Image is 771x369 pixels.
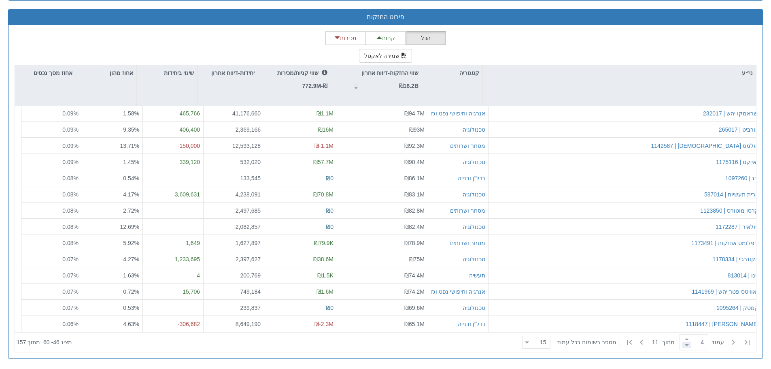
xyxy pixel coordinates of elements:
div: 0.07% [25,255,79,263]
div: 0.08% [25,206,79,214]
div: 0.09% [25,109,79,117]
button: טכנולוגיה [463,158,485,166]
div: 12,593,128 [207,141,261,149]
button: נדל"ן ובנייה [458,174,485,182]
div: טכנולוגיה [463,303,485,311]
div: 8,649,190 [207,320,261,328]
div: 4.27 % [85,255,139,263]
h3: פירוט החזקות [15,13,756,21]
span: ₪82.8M [404,207,425,213]
span: ₪-2.3M [314,320,333,327]
div: 2,397,627 [207,255,261,263]
div: [PERSON_NAME] | 1118447 [686,320,759,328]
span: ₪1.6M [316,288,333,294]
button: מסחר ושרותים [450,239,485,247]
div: 15,706 [146,287,200,295]
button: טכנולוגיה [463,255,485,263]
span: ₪78.9M [404,239,425,246]
div: 339,120 [146,158,200,166]
div: 4 [146,271,200,279]
div: טכנולוגיה [463,222,485,230]
div: 3,609,631 [146,190,200,198]
button: דיפלומט אחזקות | 1173491 [691,239,759,247]
button: אורביט | 265017 [719,125,759,133]
span: ₪93M [409,126,425,132]
div: 0.53 % [85,303,139,311]
span: ₪94.7M [404,110,425,116]
div: 749,184 [207,287,261,295]
span: ₪79.9K [314,239,333,246]
span: ‏עמוד [712,338,724,346]
div: 465,766 [146,109,200,117]
span: ₪0 [326,304,333,311]
button: ארית תעשיות | 587014 [704,190,759,198]
div: 12.69 % [85,222,139,230]
button: קמטק | 1095264 [716,303,759,311]
button: נאוויטס פטר יהש | 1141969 [692,287,759,295]
div: 4.63 % [85,320,139,328]
p: שווי קניות/מכירות [277,68,327,77]
div: 239,837 [207,303,261,311]
p: יחידות-דיווח אחרון [211,68,255,77]
span: ₪16M [318,126,333,132]
button: ישראמקו יהש | 232017 [703,109,759,117]
span: ₪0 [326,207,333,213]
div: 1.63 % [85,271,139,279]
button: נדל"ן ובנייה [458,320,485,328]
button: סנו | 813014 [728,271,759,279]
span: ₪90.4M [404,158,425,165]
div: -150,000 [146,141,200,149]
div: טכנולוגיה [463,125,485,133]
button: מסחר ושרותים [450,141,485,149]
div: 0.07% [25,287,79,295]
button: אקונרג'י | 1178334 [712,255,759,263]
div: 2.72 % [85,206,139,214]
span: ₪82.4M [404,223,425,230]
span: ‏מספר רשומות בכל עמוד [557,338,616,346]
span: ₪75M [409,256,425,262]
span: ₪86.1M [404,175,425,181]
button: נאייקס | 1175116 [716,158,759,166]
span: 11 [652,338,662,346]
div: 0.09% [25,141,79,149]
div: 0.08% [25,174,79,182]
button: ביג | 1097260 [725,174,759,182]
div: קרסו מוטורס | 1123850 [700,206,759,214]
div: 0.08% [25,239,79,247]
span: ₪74.4M [404,272,425,278]
div: 4,238,091 [207,190,261,198]
div: 0.72 % [85,287,139,295]
div: 0.08% [25,222,79,230]
div: 2,082,857 [207,222,261,230]
div: 9.35 % [85,125,139,133]
button: תעשיה [469,271,485,279]
button: אנרגיה וחיפושי נפט וגז [431,109,485,117]
div: 0.08% [25,190,79,198]
p: שינוי ביחידות [164,68,194,77]
p: אחוז מהון [110,68,133,77]
div: 2,497,685 [207,206,261,214]
button: סולאיר | 1172287 [716,222,759,230]
div: 1.45 % [85,158,139,166]
div: 1,627,897 [207,239,261,247]
span: ₪1.5K [317,272,333,278]
button: הכל [406,31,446,45]
button: טכנולוגיה [463,190,485,198]
div: ני״ע [483,65,756,81]
strong: ₪-772.9M [302,83,327,89]
div: מסחר ושרותים [450,206,485,214]
button: אנרגיה וחיפושי נפט וגז [431,287,485,295]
